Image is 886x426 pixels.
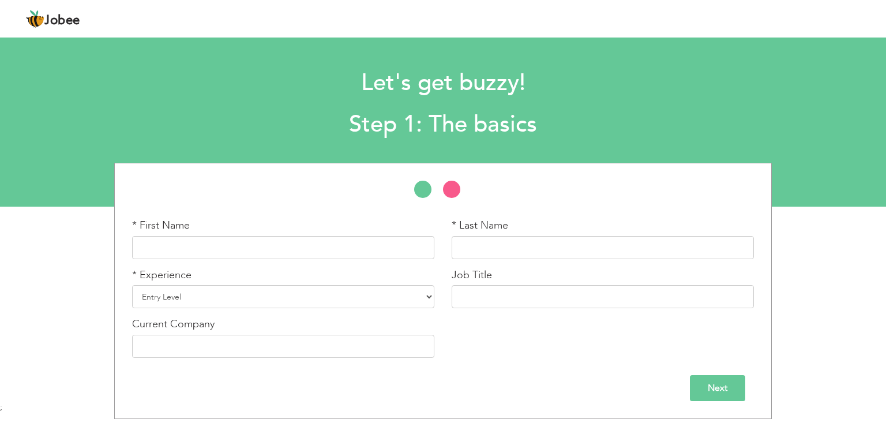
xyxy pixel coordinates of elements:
[132,268,192,283] label: * Experience
[44,14,80,27] span: Jobee
[119,110,767,140] h2: Step 1: The basics
[690,375,745,401] input: Next
[132,218,190,233] label: * First Name
[452,268,492,283] label: Job Title
[452,218,508,233] label: * Last Name
[119,68,767,98] h1: Let's get buzzy!
[132,317,215,332] label: Current Company
[26,10,44,28] img: jobee.io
